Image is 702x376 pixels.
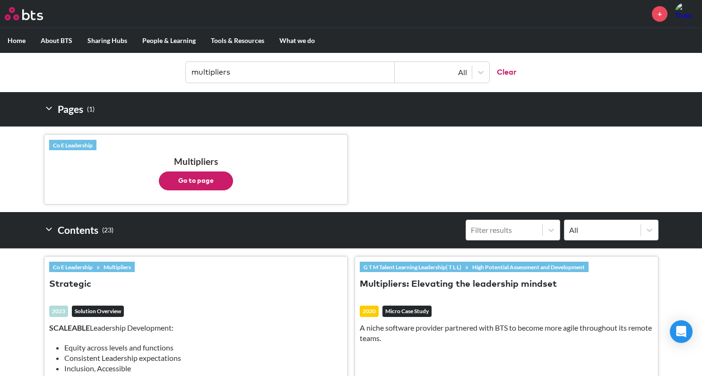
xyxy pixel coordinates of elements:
h2: Pages [44,100,95,119]
li: Inclusion, Accessible [64,363,335,374]
a: Go home [5,7,61,20]
label: Sharing Hubs [80,28,135,53]
img: BTS Logo [5,7,43,20]
a: High Potential Assessment and Development [468,262,589,272]
em: Micro Case Study [382,306,432,317]
em: Solution Overview [72,306,124,317]
input: Find contents, pages and demos... [186,62,395,83]
a: G T M Talent Learning Leadership( T L L) [360,262,465,272]
button: Multipliers: Elevating the leadership mindset [360,278,557,291]
h3: Multipliers [49,156,343,190]
label: People & Learning [135,28,203,53]
button: Clear [489,62,517,83]
li: Equity across levels and functions [64,342,335,353]
small: ( 1 ) [87,103,95,116]
h2: Contents [44,220,113,240]
button: Strategic [49,278,91,291]
div: All [569,225,636,235]
p: Leadership Development: [49,323,343,333]
small: ( 23 ) [102,224,113,237]
a: Multipliers [100,262,135,272]
button: Go to page [159,171,233,190]
label: What we do [272,28,322,53]
a: + [652,6,667,22]
a: Co E Leadership [49,262,96,272]
div: » [360,262,589,272]
label: About BTS [33,28,80,53]
div: All [399,67,467,77]
strong: SCALEABLE [49,323,90,332]
img: Thais Cardoso [675,2,697,25]
p: A niche software provider partnered with BTS to become more agile throughout its remote teams. [360,323,653,344]
label: Tools & Resources [203,28,272,53]
div: 2020 [360,306,379,317]
a: Profile [675,2,697,25]
div: Filter results [471,225,537,235]
div: Open Intercom Messenger [670,320,693,343]
a: Co E Leadership [49,140,96,150]
div: 2023 [49,306,68,317]
div: » [49,262,135,272]
li: Consistent Leadership expectations [64,353,335,363]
